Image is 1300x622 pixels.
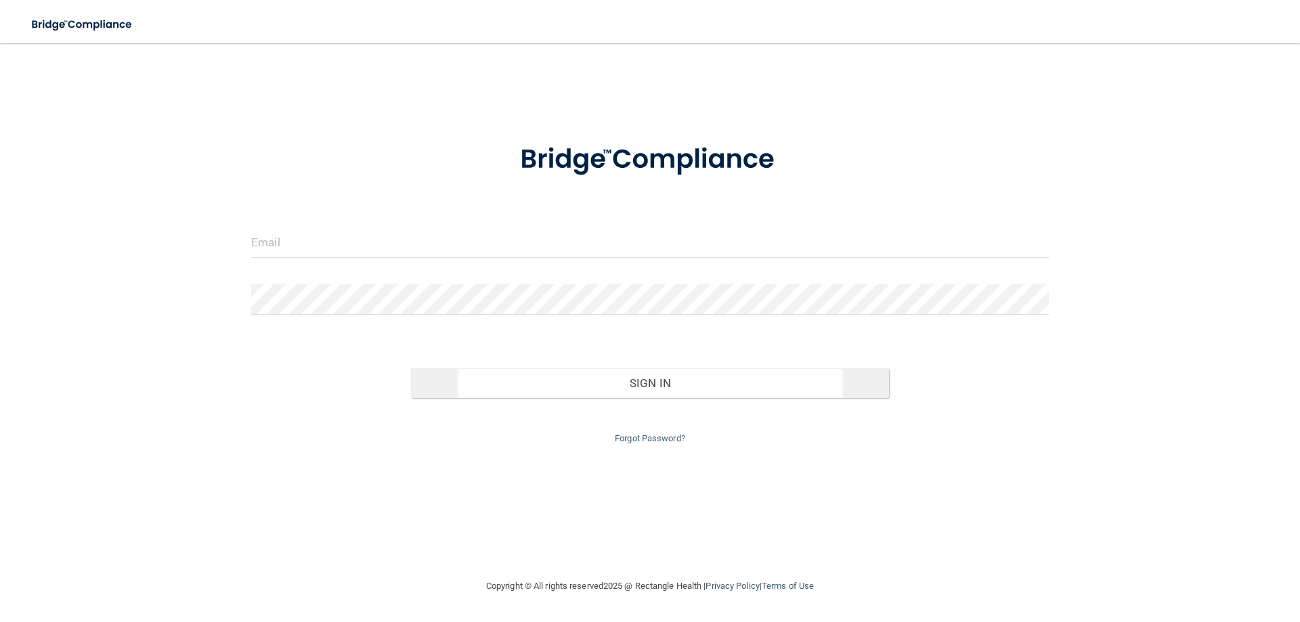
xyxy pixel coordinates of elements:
[411,368,890,398] button: Sign In
[492,125,808,195] img: bridge_compliance_login_screen.278c3ca4.svg
[251,227,1049,258] input: Email
[1066,526,1284,580] iframe: Drift Widget Chat Controller
[20,11,145,39] img: bridge_compliance_login_screen.278c3ca4.svg
[706,581,759,591] a: Privacy Policy
[762,581,814,591] a: Terms of Use
[403,564,897,608] div: Copyright © All rights reserved 2025 @ Rectangle Health | |
[615,433,685,443] a: Forgot Password?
